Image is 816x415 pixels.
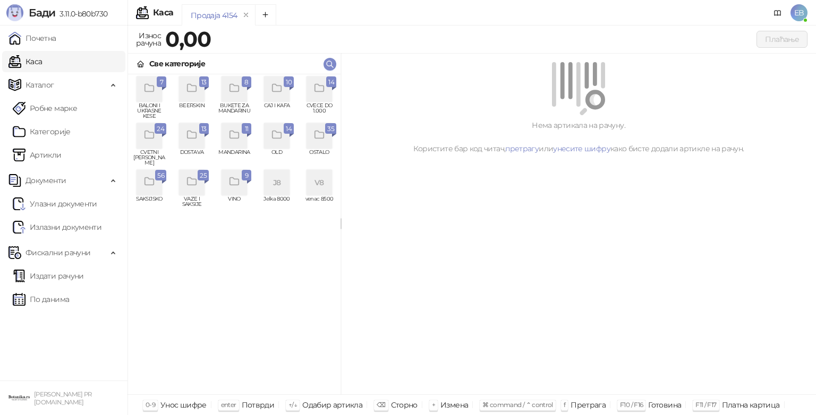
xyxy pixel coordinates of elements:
[200,170,207,181] span: 25
[13,289,69,310] a: По данима
[302,150,336,166] span: OSTALO
[255,4,276,25] button: Add tab
[134,29,163,50] div: Износ рачуна
[201,76,207,88] span: 13
[620,401,643,409] span: F10 / F16
[328,76,334,88] span: 14
[260,150,294,166] span: OLD
[217,150,251,166] span: MANDARINA
[13,144,62,166] a: ArtikliАртикли
[13,98,77,119] a: Робне марке
[157,123,164,135] span: 24
[13,121,71,142] a: Категорије
[244,76,249,88] span: 8
[260,196,294,212] span: Jelka 8000
[571,398,606,412] div: Претрага
[302,196,336,212] span: venac 8500
[8,51,42,72] a: Каса
[505,144,539,153] a: претрагу
[132,150,166,166] span: CVETNI [PERSON_NAME]
[25,74,54,96] span: Каталог
[132,103,166,119] span: BALONI I UKRASNE KESE
[302,103,336,119] span: CVECE DO 1.000
[29,6,55,19] span: Бади
[217,103,251,119] span: BUKETE ZA MANDARINU
[217,196,251,212] span: VINO
[175,196,209,212] span: VAZE I SAKSIJE
[8,28,56,49] a: Почетна
[153,8,173,17] div: Каса
[25,242,90,263] span: Фискални рачуни
[327,123,334,135] span: 35
[288,401,297,409] span: ↑/↓
[175,103,209,119] span: BEERSKIN
[769,4,786,21] a: Документација
[264,170,290,195] div: J8
[6,4,23,21] img: Logo
[175,150,209,166] span: DOSTAVA
[128,74,341,394] div: grid
[244,170,249,181] span: 9
[286,123,292,135] span: 14
[8,387,30,409] img: 64x64-companyLogo-0e2e8aaa-0bd2-431b-8613-6e3c65811325.png
[564,401,565,409] span: f
[34,391,92,406] small: [PERSON_NAME] PR [DOMAIN_NAME]
[149,58,205,70] div: Све категорије
[244,123,249,135] span: 11
[146,401,155,409] span: 0-9
[440,398,468,412] div: Измена
[432,401,435,409] span: +
[157,170,164,181] span: 56
[13,265,84,287] a: Издати рачуни
[191,10,237,21] div: Продаја 4154
[132,196,166,212] span: SAKSIJSKO
[553,144,610,153] a: унесите шифру
[13,217,101,238] a: Излазни документи
[482,401,553,409] span: ⌘ command / ⌃ control
[377,401,385,409] span: ⌫
[695,401,716,409] span: F11 / F17
[286,76,292,88] span: 10
[160,398,207,412] div: Унос шифре
[302,398,362,412] div: Одабир артикла
[239,11,253,20] button: remove
[307,170,332,195] div: V8
[790,4,807,21] span: EB
[25,170,66,191] span: Документи
[221,401,236,409] span: enter
[159,76,164,88] span: 7
[13,193,97,214] a: Ulazni dokumentiУлазни документи
[242,398,275,412] div: Потврди
[648,398,681,412] div: Готовина
[391,398,418,412] div: Сторно
[260,103,294,119] span: CAJ I KAFA
[55,9,107,19] span: 3.11.0-b80b730
[201,123,207,135] span: 13
[354,119,803,154] div: Нема артикала на рачуну. Користите бар код читач, или како бисте додали артикле на рачун.
[756,31,807,48] button: Плаћање
[165,26,211,52] strong: 0,00
[722,398,780,412] div: Платна картица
